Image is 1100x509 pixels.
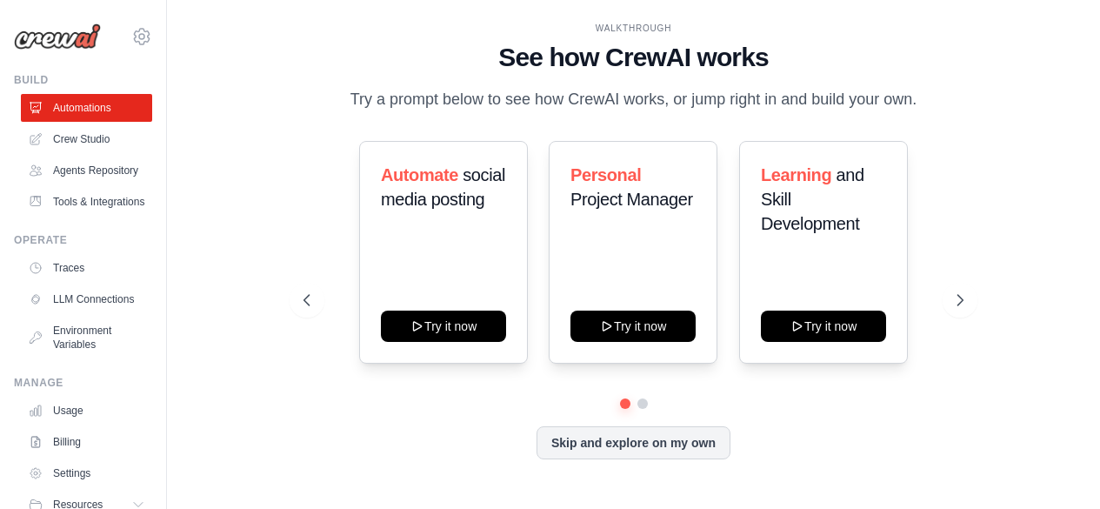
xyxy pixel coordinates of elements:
[21,397,152,425] a: Usage
[21,157,152,184] a: Agents Repository
[570,165,641,184] span: Personal
[21,285,152,313] a: LLM Connections
[303,42,963,73] h1: See how CrewAI works
[21,188,152,216] a: Tools & Integrations
[21,125,152,153] a: Crew Studio
[381,165,505,209] span: social media posting
[14,233,152,247] div: Operate
[761,165,831,184] span: Learning
[21,94,152,122] a: Automations
[14,73,152,87] div: Build
[570,311,696,342] button: Try it now
[342,87,926,112] p: Try a prompt below to see how CrewAI works, or jump right in and build your own.
[21,254,152,282] a: Traces
[1013,425,1100,509] iframe: Chat Widget
[761,165,864,233] span: and Skill Development
[21,317,152,358] a: Environment Variables
[537,426,730,459] button: Skip and explore on my own
[761,311,886,342] button: Try it now
[381,165,458,184] span: Automate
[303,22,963,35] div: WALKTHROUGH
[21,459,152,487] a: Settings
[570,190,693,209] span: Project Manager
[381,311,506,342] button: Try it now
[21,428,152,456] a: Billing
[14,376,152,390] div: Manage
[14,23,101,50] img: Logo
